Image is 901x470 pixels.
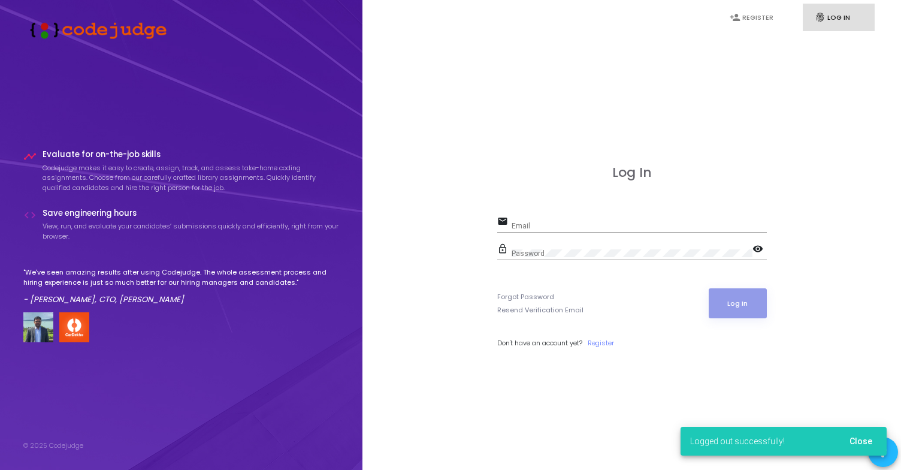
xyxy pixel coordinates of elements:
[718,4,790,32] a: person_addRegister
[23,312,53,342] img: user image
[23,267,340,287] p: "We've seen amazing results after using Codejudge. The whole assessment process and hiring experi...
[588,338,614,348] a: Register
[497,215,512,230] mat-icon: email
[752,243,767,257] mat-icon: visibility
[59,312,89,342] img: company-logo
[23,294,184,305] em: - [PERSON_NAME], CTO, [PERSON_NAME]
[497,292,554,302] a: Forgot Password
[43,163,340,193] p: Codejudge makes it easy to create, assign, track, and assess take-home coding assignments. Choose...
[497,243,512,257] mat-icon: lock_outline
[840,430,882,452] button: Close
[43,150,340,159] h4: Evaluate for on-the-job skills
[690,435,785,447] span: Logged out successfully!
[512,222,767,230] input: Email
[803,4,875,32] a: fingerprintLog In
[849,436,872,446] span: Close
[23,441,83,451] div: © 2025 Codejudge
[815,12,826,23] i: fingerprint
[497,165,767,180] h3: Log In
[497,305,583,315] a: Resend Verification Email
[43,221,340,241] p: View, run, and evaluate your candidates’ submissions quickly and efficiently, right from your bro...
[23,209,37,222] i: code
[497,338,582,348] span: Don't have an account yet?
[43,209,340,218] h4: Save engineering hours
[23,150,37,163] i: timeline
[730,12,740,23] i: person_add
[709,288,767,318] button: Log In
